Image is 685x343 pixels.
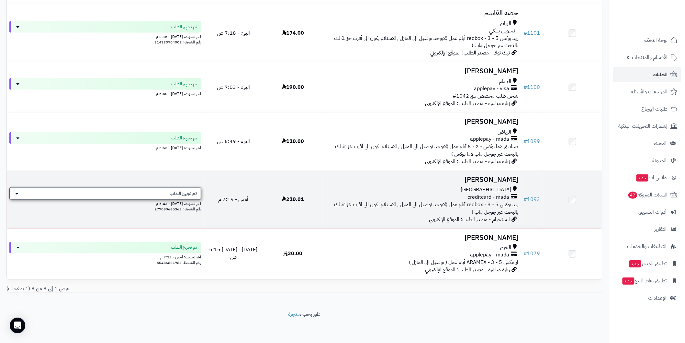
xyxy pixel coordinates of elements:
[498,20,511,27] span: الرياض
[288,311,300,318] a: متجرة
[325,9,518,17] h3: حصه القاسم
[2,285,305,293] div: عرض 1 إلى 8 من 8 (1 صفحات)
[282,83,304,91] span: 190.00
[613,32,681,48] a: لوحة التحكم
[636,173,667,182] span: وآتس آب
[334,34,518,50] span: ريد بوكس redbox - 3 - 5 أيام عمل (لايوجد توصيل الى المنزل , الاستلام يكون الى أقرب خزانة لك بالبح...
[170,190,197,197] span: تم تجهيز الطلب
[334,201,518,216] span: ريد بوكس redbox - 3 - 5 أيام عمل (لايوجد توصيل الى المنزل , الاستلام يكون الى أقرب خزانة لك بالبح...
[157,260,201,266] span: رقم الشحنة: 50486861983
[335,143,518,158] span: صناديق لاما بوكس - 2 - 5 أيام عمل (لايوجد توصيل الى المنزل , الاستلام يكون الى أقرب خزانة لك بالب...
[500,244,511,252] span: الخرج
[283,250,302,258] span: 30.00
[325,118,518,125] h3: [PERSON_NAME]
[641,18,679,31] img: logo-2.png
[613,153,681,168] a: المدونة
[623,278,634,285] span: جديد
[325,234,518,242] h3: [PERSON_NAME]
[10,318,25,333] div: Open Intercom Messenger
[409,259,518,266] span: ارامكس ARAMEX - 3 - 5 أيام عمل ( توصيل الى المنزل )
[171,24,197,30] span: تم تجهيز الطلب
[644,36,668,45] span: لوحة التحكم
[470,136,509,143] span: applepay - mada
[523,137,540,145] a: #1099
[613,67,681,82] a: الطلبات
[613,239,681,254] a: التطبيقات والخدمات
[9,254,201,260] div: اخر تحديث: أمس - 7:33 م
[425,158,510,165] span: زيارة مباشرة - مصدر الطلب: الموقع الإلكتروني
[470,252,509,259] span: applepay - mada
[523,83,527,91] span: #
[474,85,509,92] span: applepay - visa
[154,206,201,212] span: رقم الشحنة: 277089665363
[636,174,648,182] span: جديد
[627,242,667,251] span: التطبيقات والخدمات
[430,49,510,57] span: تيك توك - مصدر الطلب: الموقع الإلكتروني
[282,195,304,203] span: 210.01
[499,78,511,85] span: الدمام
[429,216,510,223] span: انستجرام - مصدر الطلب: الموقع الإلكتروني
[9,90,201,97] div: اخر تحديث: [DATE] - 5:50 م
[523,250,527,258] span: #
[628,192,637,199] span: 47
[217,137,250,145] span: اليوم - 5:49 ص
[613,101,681,117] a: طلبات الإرجاع
[282,137,304,145] span: 110.00
[629,260,641,267] span: جديد
[631,87,668,96] span: المراجعات والأسئلة
[217,83,250,91] span: اليوم - 7:03 ص
[653,156,667,165] span: المدونة
[498,128,511,136] span: الرياض
[523,83,540,91] a: #1100
[218,195,248,203] span: أمس - 7:19 م
[642,104,668,113] span: طلبات الإرجاع
[453,92,518,100] span: شحن طلب مخصص تبع 1042#
[619,122,668,131] span: إشعارات التحويلات البنكية
[613,187,681,203] a: السلات المتروكة47
[523,29,540,37] a: #1101
[613,118,681,134] a: إشعارات التحويلات البنكية
[613,170,681,185] a: وآتس آبجديد
[282,29,304,37] span: 174.00
[613,136,681,151] a: العملاء
[628,190,668,199] span: السلات المتروكة
[425,100,510,107] span: زيارة مباشرة - مصدر الطلب: الموقع الإلكتروني
[629,259,667,268] span: تطبيق المتجر
[613,290,681,306] a: الإعدادات
[171,81,197,87] span: تم تجهيز الطلب
[325,67,518,75] h3: [PERSON_NAME]
[523,137,527,145] span: #
[461,186,511,194] span: [GEOGRAPHIC_DATA]
[653,70,668,79] span: الطلبات
[613,84,681,100] a: المراجعات والأسئلة
[655,225,667,234] span: التقارير
[523,195,540,203] a: #1093
[171,135,197,141] span: تم تجهيز الطلب
[523,250,540,258] a: #1079
[523,195,527,203] span: #
[154,39,201,45] span: رقم الشحنة: 314330904008
[9,33,201,40] div: اخر تحديث: [DATE] - 6:15 م
[9,144,201,151] div: اخر تحديث: [DATE] - 5:53 م
[9,200,201,207] div: اخر تحديث: [DATE] - 5:43 م
[489,27,515,35] span: تـحـويـل بـنـكـي
[467,194,509,201] span: creditcard - mada
[425,266,510,274] span: زيارة مباشرة - مصدر الطلب: الموقع الإلكتروني
[209,246,257,261] span: [DATE] - [DATE] 5:15 ص
[613,256,681,271] a: تطبيق المتجرجديد
[325,176,518,183] h3: [PERSON_NAME]
[171,244,197,251] span: تم تجهيز الطلب
[639,207,667,217] span: أدوات التسويق
[613,221,681,237] a: التقارير
[613,204,681,220] a: أدوات التسويق
[632,53,668,62] span: الأقسام والمنتجات
[523,29,527,37] span: #
[654,139,667,148] span: العملاء
[648,293,667,302] span: الإعدادات
[613,273,681,289] a: تطبيق نقاط البيعجديد
[622,276,667,285] span: تطبيق نقاط البيع
[217,29,250,37] span: اليوم - 7:18 ص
